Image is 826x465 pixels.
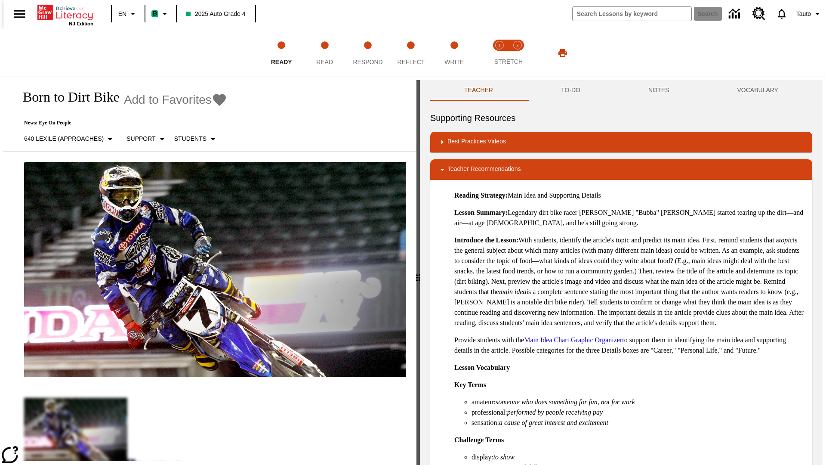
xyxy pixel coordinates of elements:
[353,59,382,65] span: Respond
[524,336,622,344] a: Main Idea Chart Graphic Organizer
[527,80,614,101] button: TO-DO
[37,3,93,26] div: Home
[472,418,805,428] li: sensation:
[779,236,793,244] em: topic
[124,93,212,107] span: Add to Favorites
[14,120,227,126] p: News: Eye On People
[724,2,747,26] a: Data Center
[430,132,812,152] div: Best Practices Videos
[454,208,805,228] p: Legendary dirt bike racer [PERSON_NAME] "Bubba" [PERSON_NAME] started tearing up the dirt—and air...
[493,453,515,461] em: to show
[499,419,608,426] em: a cause of great interest and excitement
[398,59,425,65] span: Reflect
[444,59,464,65] span: Write
[343,29,393,77] button: Respond step 3 of 5
[796,9,811,19] span: Tauto
[447,164,521,175] p: Teacher Recommendations
[186,9,246,19] span: 2025 Auto Grade 4
[126,134,155,143] p: Support
[454,436,504,443] strong: Challenge Terms
[3,80,416,461] div: reading
[271,59,292,65] span: Ready
[549,45,576,61] button: Print
[14,89,120,105] h1: Born to Dirt Bike
[124,92,227,107] button: Add to Favorites - Born to Dirt Bike
[703,80,812,101] button: VOCABULARY
[430,111,812,125] h6: Supporting Resources
[447,137,506,147] p: Best Practices Videos
[416,80,420,465] div: Press Enter or Spacebar and then press right and left arrow keys to move the slider
[114,6,142,22] button: Language: EN, Select a language
[148,6,173,22] button: Boost Class color is mint green. Change class color
[507,409,603,416] em: performed by people receiving pay
[573,7,691,21] input: search field
[386,29,436,77] button: Reflect step 4 of 5
[24,162,406,377] img: Motocross racer James Stewart flies through the air on his dirt bike.
[472,397,805,407] li: amateur:
[454,190,805,201] p: Main Idea and Supporting Details
[171,131,222,147] button: Select Student
[454,209,508,216] strong: Lesson Summary:
[256,29,306,77] button: Ready step 1 of 5
[496,398,635,406] em: someone who does something for fun, not for work
[614,80,703,101] button: NOTES
[499,288,527,295] em: main idea
[472,452,805,462] li: display:
[420,80,823,465] div: activity
[487,29,512,77] button: Stretch Read step 1 of 2
[123,131,170,147] button: Scaffolds, Support
[793,6,826,22] button: Profile/Settings
[472,407,805,418] li: professional:
[454,192,508,199] strong: Reading Strategy:
[174,134,206,143] p: Students
[429,29,479,77] button: Write step 5 of 5
[454,235,805,328] p: With students, identify the article's topic and predict its main idea. First, remind students tha...
[516,43,518,47] text: 2
[494,58,523,65] span: STRETCH
[69,21,93,26] span: NJ Edition
[430,159,812,180] div: Teacher Recommendations
[771,3,793,25] a: Notifications
[7,1,32,27] button: Open side menu
[498,43,500,47] text: 1
[454,381,486,388] strong: Key Terms
[24,134,104,143] p: 640 Lexile (Approaches)
[299,29,349,77] button: Read step 2 of 5
[747,2,771,25] a: Resource Center, Will open in new tab
[316,59,333,65] span: Read
[454,335,805,356] p: Provide students with the to support them in identifying the main idea and supporting details in ...
[430,80,527,101] button: Teacher
[454,236,518,244] strong: Introduce the Lesson:
[118,9,126,19] span: EN
[505,29,530,77] button: Stretch Respond step 2 of 2
[153,8,157,19] span: B
[430,80,812,101] div: Instructional Panel Tabs
[21,131,119,147] button: Select Lexile, 640 Lexile (Approaches)
[454,364,510,371] strong: Lesson Vocabulary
